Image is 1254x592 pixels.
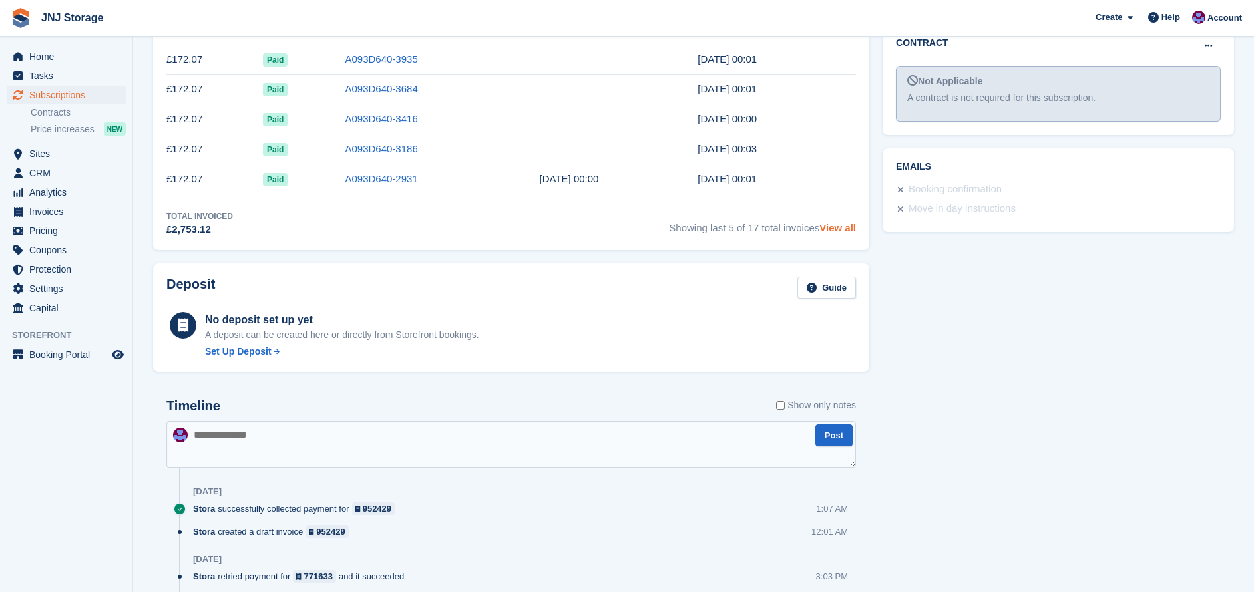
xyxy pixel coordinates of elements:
span: Stora [193,502,215,515]
span: Sites [29,144,109,163]
span: Capital [29,299,109,317]
label: Show only notes [776,398,856,412]
a: menu [7,164,126,182]
div: £2,753.12 [166,222,233,237]
time: 2025-05-31 23:00:00 UTC [540,173,599,184]
span: Coupons [29,241,109,259]
div: [DATE] [193,486,222,497]
a: A093D640-3416 [345,113,417,124]
a: Contracts [31,106,126,119]
td: £172.07 [166,45,263,74]
a: menu [7,183,126,202]
div: retried payment for and it succeeded [193,570,411,583]
a: menu [7,67,126,85]
span: Subscriptions [29,86,109,104]
a: 952429 [352,502,395,515]
span: Invoices [29,202,109,221]
span: Paid [263,173,288,186]
a: 771633 [293,570,336,583]
span: Booking Portal [29,345,109,364]
div: 1:07 AM [816,502,848,515]
div: NEW [104,122,126,136]
span: Tasks [29,67,109,85]
a: menu [7,144,126,163]
span: Create [1096,11,1122,24]
h2: Emails [896,162,1221,172]
span: Account [1207,11,1242,25]
div: 771633 [304,570,333,583]
a: View all [819,222,856,233]
span: Paid [263,83,288,96]
input: Show only notes [776,398,785,412]
span: Protection [29,260,109,279]
a: menu [7,47,126,66]
a: menu [7,86,126,104]
span: Analytics [29,183,109,202]
div: created a draft invoice [193,525,355,538]
a: Set Up Deposit [205,345,479,359]
a: menu [7,241,126,259]
span: Stora [193,525,215,538]
td: £172.07 [166,164,263,194]
a: A093D640-3186 [345,143,417,154]
a: Guide [797,277,856,299]
a: menu [7,202,126,221]
h2: Timeline [166,398,220,414]
a: A093D640-3935 [345,53,417,65]
a: JNJ Storage [36,7,108,29]
a: menu [7,345,126,364]
div: 952429 [316,525,345,538]
span: Paid [263,143,288,156]
span: Price increases [31,123,95,136]
div: 952429 [363,502,391,515]
a: Price increases NEW [31,122,126,136]
span: Paid [263,53,288,67]
td: £172.07 [166,74,263,104]
a: A093D640-3684 [345,83,417,94]
div: Move in day instructions [909,201,1016,217]
span: CRM [29,164,109,182]
a: Preview store [110,347,126,363]
h2: Deposit [166,277,215,299]
time: 2025-09-30 23:01:12 UTC [698,53,757,65]
a: menu [7,260,126,279]
span: Pricing [29,222,109,240]
a: menu [7,222,126,240]
span: Paid [263,113,288,126]
div: 12:01 AM [811,525,848,538]
h2: Contract [896,36,948,50]
time: 2025-08-30 23:01:58 UTC [698,83,757,94]
p: A deposit can be created here or directly from Storefront bookings. [205,328,479,342]
time: 2025-06-30 23:03:16 UTC [698,143,757,154]
time: 2025-07-30 23:00:26 UTC [698,113,757,124]
div: Not Applicable [907,74,1209,88]
div: A contract is not required for this subscription. [907,91,1209,105]
img: stora-icon-8386f47178a22dfd0bd8f6a31ec36ba5ce8667c1dd55bd0f319d3a0aa187defe.svg [11,8,31,28]
img: Jonathan Scrase [1192,11,1205,24]
td: £172.07 [166,104,263,134]
span: Stora [193,570,215,583]
span: Help [1161,11,1180,24]
div: Set Up Deposit [205,345,272,359]
div: 3:03 PM [816,570,848,583]
span: Settings [29,279,109,298]
div: No deposit set up yet [205,312,479,328]
div: Total Invoiced [166,210,233,222]
span: Storefront [12,329,132,342]
img: Jonathan Scrase [173,428,188,442]
div: successfully collected payment for [193,502,401,515]
a: 952429 [306,525,349,538]
span: Home [29,47,109,66]
a: A093D640-2931 [345,173,417,184]
td: £172.07 [166,134,263,164]
time: 2025-05-30 23:01:44 UTC [698,173,757,184]
div: Booking confirmation [909,182,1002,198]
a: menu [7,299,126,317]
div: [DATE] [193,554,222,565]
span: Showing last 5 of 17 total invoices [669,210,856,237]
a: menu [7,279,126,298]
button: Post [815,424,853,446]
